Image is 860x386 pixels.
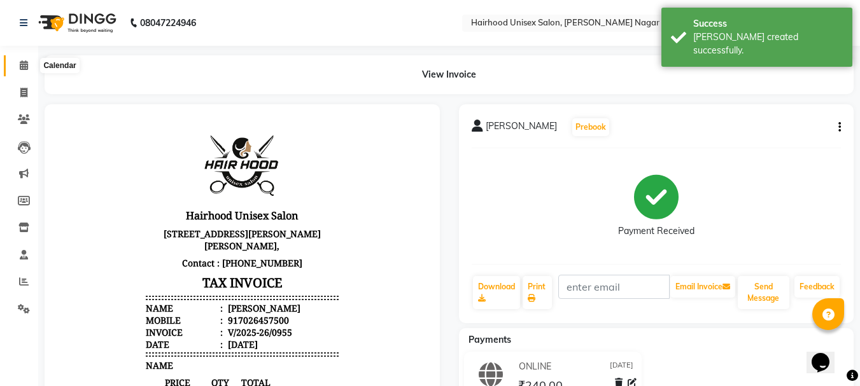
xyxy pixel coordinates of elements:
div: [DATE] [168,221,201,233]
div: ₹300.00 [231,315,281,327]
p: [STREET_ADDRESS][PERSON_NAME][PERSON_NAME], [88,108,281,137]
div: Invoice [88,209,166,221]
span: [PERSON_NAME] [486,120,557,137]
div: ₹60.00 [231,330,281,342]
input: enter email [558,275,670,299]
span: [DATE] [610,360,633,373]
p: Contact : [PHONE_NUMBER] [88,137,281,155]
div: Payment Received [618,224,694,238]
span: 1 [152,298,173,310]
div: 917026457500 [168,197,232,209]
h3: Hairhood Unisex Salon [88,89,281,108]
div: Calendar [40,58,79,73]
div: SUBTOTAL [88,315,135,327]
span: Payments [469,334,511,345]
div: V/2025-26/0955 [168,209,235,221]
div: Date [88,221,166,233]
span: ₹300.00 [88,298,152,310]
img: logo [32,5,120,41]
div: NET [88,345,107,357]
span: QTY [152,259,173,272]
b: 08047224946 [140,5,196,41]
a: Feedback [794,276,840,298]
span: TOTAL [173,259,223,272]
span: ONLINE [519,360,551,373]
button: Prebook [572,118,609,136]
h3: TAX INVOICE [88,155,281,177]
div: ₹240.00 [231,359,281,371]
div: GRAND TOTAL [88,359,152,371]
img: file_1727243170290.jpeg [137,10,232,86]
iframe: chat widget [807,335,847,373]
div: [PERSON_NAME] [168,185,243,197]
div: Mobile [88,197,166,209]
div: Bill created successfully. [693,31,843,57]
span: PRICE [88,259,152,272]
div: View Invoice [45,55,854,94]
div: Payments [88,374,129,386]
span: : [163,185,166,197]
a: Download [473,276,520,309]
div: Success [693,17,843,31]
span: Haircut - Hair Cut ([DEMOGRAPHIC_DATA]) [88,280,274,293]
span: : [163,221,166,233]
span: : [163,197,166,209]
div: ₹240.00 [231,345,281,357]
span: ₹240.00 [173,298,223,310]
span: NAME [88,242,116,254]
button: Send Message [738,276,789,309]
button: Email Invoice [670,276,735,298]
div: Name [88,185,166,197]
div: DISCOUNT [88,330,134,342]
a: Print [523,276,552,309]
span: : [163,209,166,221]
